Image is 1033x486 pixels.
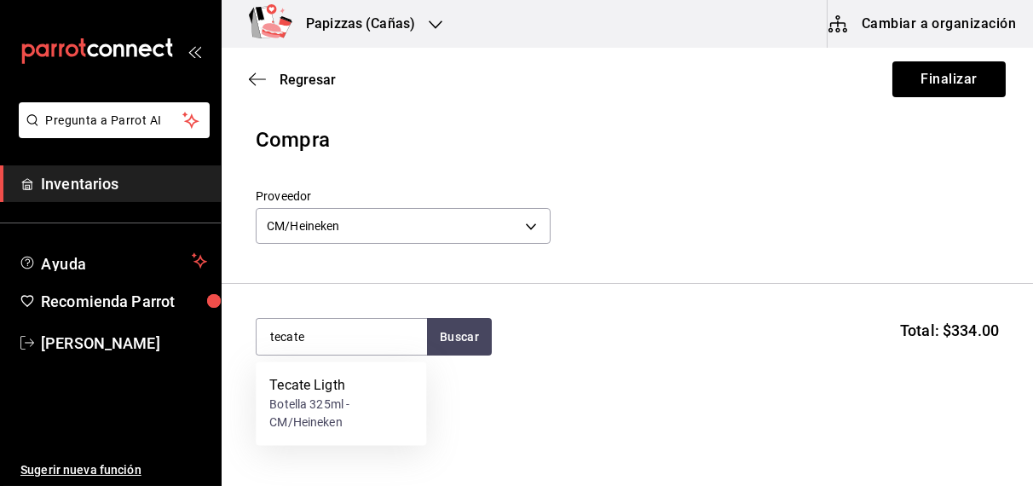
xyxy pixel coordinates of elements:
[256,208,551,244] div: CM/Heineken
[900,319,999,342] span: Total: $334.00
[41,332,207,355] span: [PERSON_NAME]
[41,172,207,195] span: Inventarios
[249,72,336,88] button: Regresar
[892,61,1006,97] button: Finalizar
[280,72,336,88] span: Regresar
[19,102,210,138] button: Pregunta a Parrot AI
[20,461,207,479] span: Sugerir nueva función
[269,376,413,396] div: Tecate Ligth
[41,290,207,313] span: Recomienda Parrot
[427,318,492,356] button: Buscar
[12,124,210,142] a: Pregunta a Parrot AI
[269,396,413,432] div: Botella 325ml - CM/Heineken
[46,112,183,130] span: Pregunta a Parrot AI
[256,124,999,155] div: Compra
[292,14,415,34] h3: Papizzas (Cañas)
[257,319,427,355] input: Buscar insumo
[41,251,185,271] span: Ayuda
[188,44,201,58] button: open_drawer_menu
[256,191,551,203] label: Proveedor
